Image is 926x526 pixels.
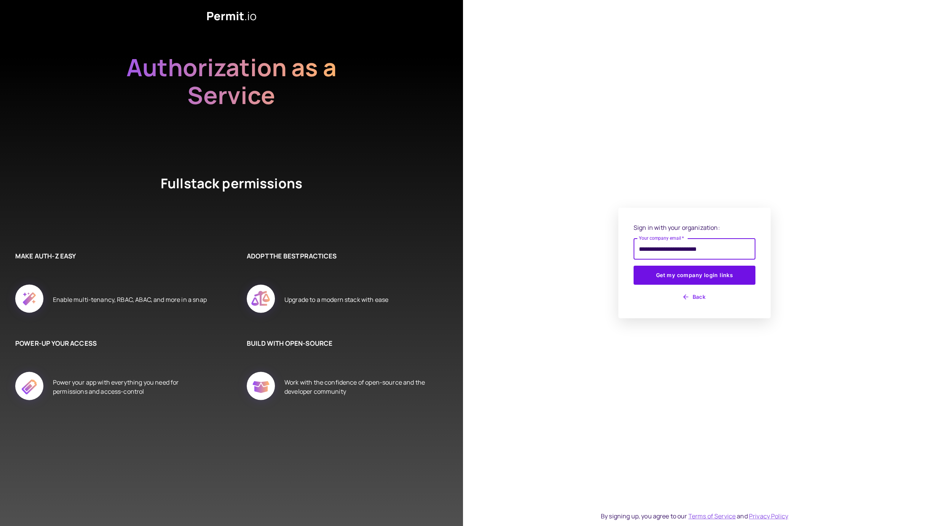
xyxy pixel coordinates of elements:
button: Get my company login links [634,266,755,285]
h6: BUILD WITH OPEN-SOURCE [247,338,440,348]
div: Power your app with everything you need for permissions and access-control [53,363,209,411]
a: Privacy Policy [749,512,788,520]
h2: Authorization as a Service [102,53,361,137]
div: Upgrade to a modern stack with ease [284,276,388,323]
button: Back [634,291,755,303]
p: Sign in with your organization: [634,223,755,232]
div: Work with the confidence of open-source and the developer community [284,363,440,411]
label: Your company email [639,235,684,241]
div: By signing up, you agree to our and [601,512,788,521]
h6: ADOPT THE BEST PRACTICES [247,251,440,261]
div: Enable multi-tenancy, RBAC, ABAC, and more in a snap [53,276,207,323]
h6: MAKE AUTH-Z EASY [15,251,209,261]
h4: Fullstack permissions [133,174,330,221]
a: Terms of Service [688,512,736,520]
h6: POWER-UP YOUR ACCESS [15,338,209,348]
